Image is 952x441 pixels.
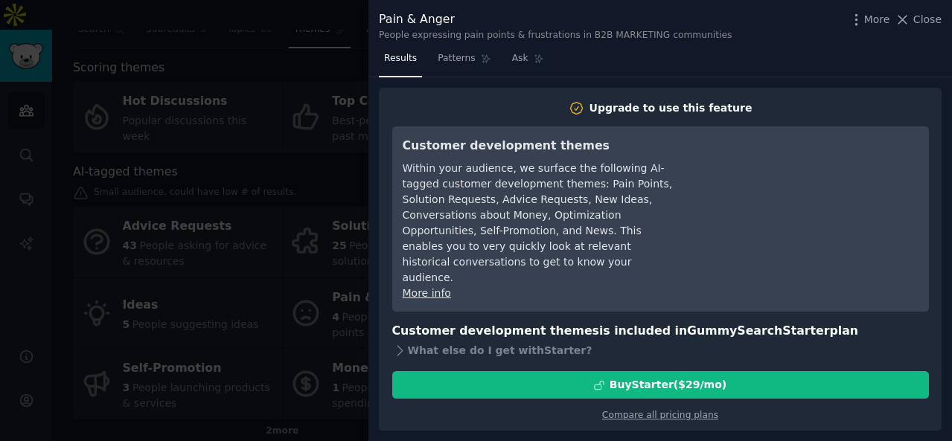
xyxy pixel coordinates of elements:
[438,52,475,65] span: Patterns
[432,47,496,77] a: Patterns
[507,47,549,77] a: Ask
[849,12,890,28] button: More
[913,12,942,28] span: Close
[403,161,674,286] div: Within your audience, we surface the following AI-tagged customer development themes: Pain Points...
[392,340,929,361] div: What else do I get with Starter ?
[379,29,732,42] div: People expressing pain points & frustrations in B2B MARKETING communities
[512,52,528,65] span: Ask
[392,371,929,399] button: BuyStarter($29/mo)
[695,137,919,248] iframe: YouTube video player
[590,100,753,116] div: Upgrade to use this feature
[895,12,942,28] button: Close
[602,410,718,420] a: Compare all pricing plans
[392,322,929,341] h3: Customer development themes is included in plan
[864,12,890,28] span: More
[687,323,829,338] span: GummySearch Starter
[384,52,417,65] span: Results
[403,137,674,155] h3: Customer development themes
[379,47,422,77] a: Results
[379,10,732,29] div: Pain & Anger
[610,377,726,393] div: Buy Starter ($ 29 /mo )
[403,287,451,299] a: More info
